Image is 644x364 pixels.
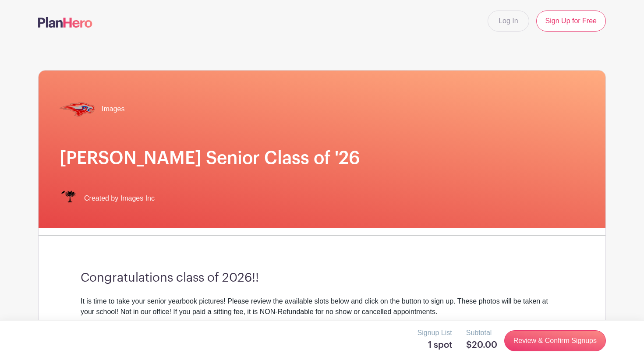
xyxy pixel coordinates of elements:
[488,11,529,32] a: Log In
[84,193,155,204] span: Created by Images Inc
[81,271,563,286] h3: Congratulations class of 2026!!
[536,11,606,32] a: Sign Up for Free
[466,328,497,338] p: Subtotal
[418,340,452,350] h5: 1 spot
[81,296,563,328] div: It is time to take your senior yearbook pictures! Please review the available slots below and cli...
[418,328,452,338] p: Signup List
[60,92,95,127] img: hammond%20transp.%20(1).png
[60,190,77,207] img: IMAGES%20logo%20transparenT%20PNG%20s.png
[466,340,497,350] h5: $20.00
[504,330,606,351] a: Review & Confirm Signups
[60,148,584,169] h1: [PERSON_NAME] Senior Class of '26
[102,104,124,114] span: Images
[38,17,92,28] img: logo-507f7623f17ff9eddc593b1ce0a138ce2505c220e1c5a4e2b4648c50719b7d32.svg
